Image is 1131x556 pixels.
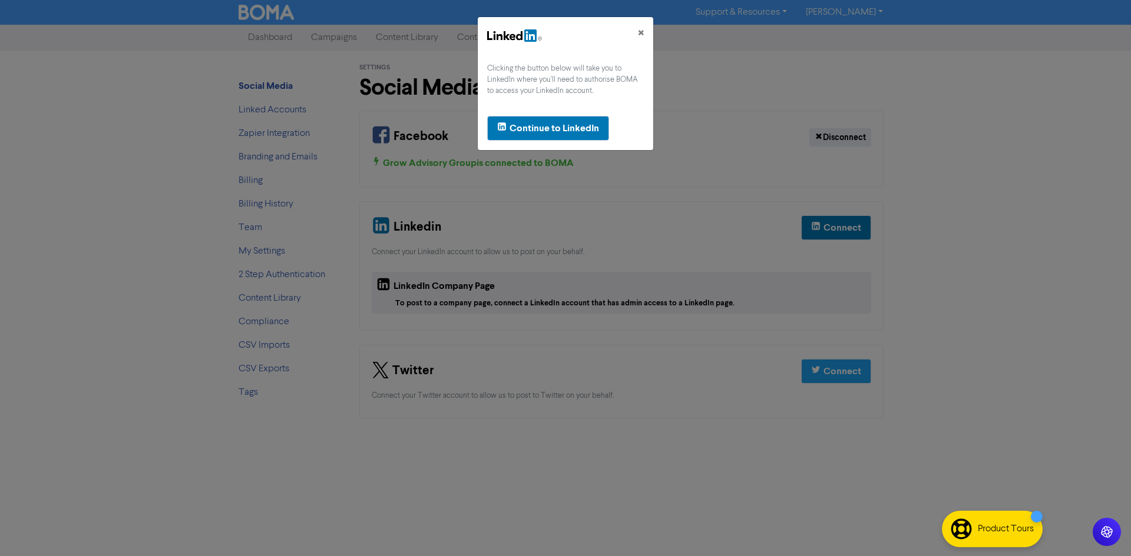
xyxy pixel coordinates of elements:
div: Continue to LinkedIn [510,121,599,135]
div: Clicking the button below will take you to LinkedIn where you'll need to authorise BOMA to access... [487,63,644,97]
span: × [638,25,644,42]
button: Continue to LinkedIn [487,116,609,141]
iframe: Chat Widget [1072,500,1131,556]
button: Close [629,17,653,50]
img: LinkedIn [487,29,542,42]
